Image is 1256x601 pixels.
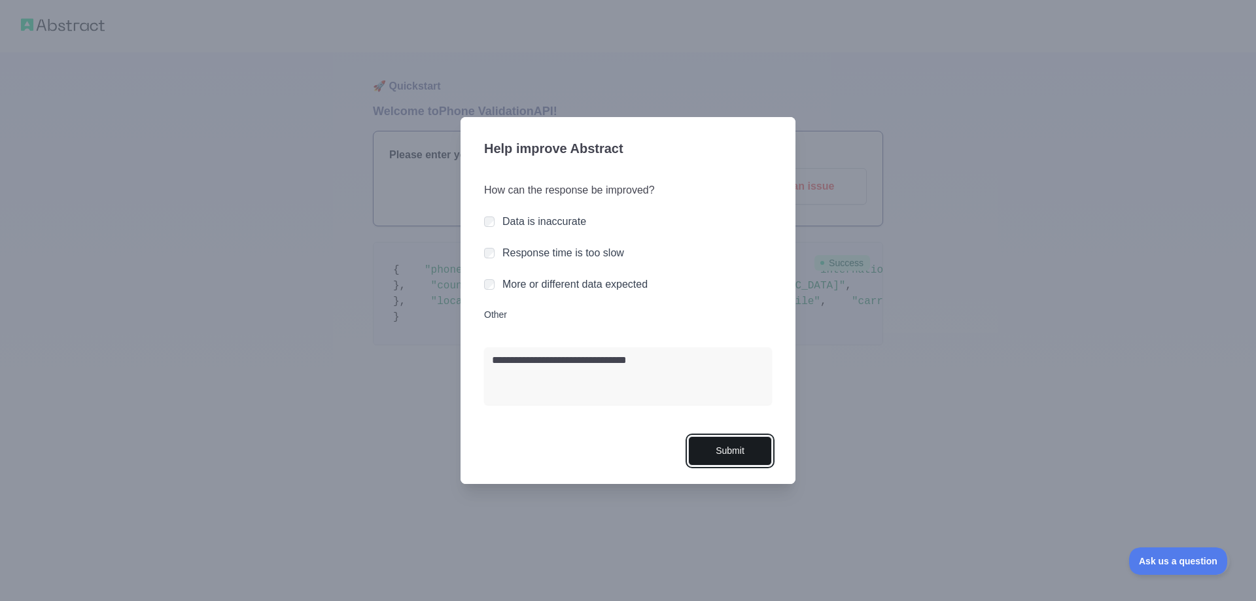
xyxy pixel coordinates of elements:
[484,308,772,321] label: Other
[484,182,772,198] h3: How can the response be improved?
[1129,547,1230,575] iframe: Toggle Customer Support
[484,133,772,167] h3: Help improve Abstract
[688,436,772,466] button: Submit
[502,247,624,258] label: Response time is too slow
[502,216,586,227] label: Data is inaccurate
[502,279,648,290] label: More or different data expected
